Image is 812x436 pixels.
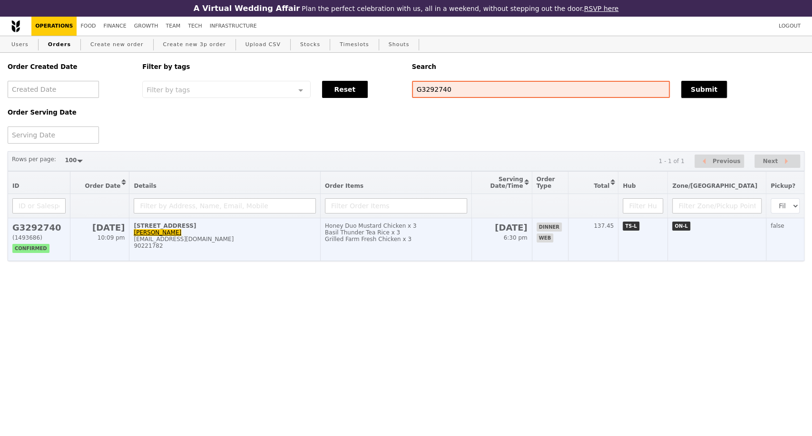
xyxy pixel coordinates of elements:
input: Filter Hub [623,198,663,213]
span: Pickup? [771,183,795,189]
span: 6:30 pm [503,234,527,241]
a: Infrastructure [206,17,261,36]
span: Order Items [325,183,363,189]
span: TS-L [623,222,639,231]
span: ON-L [672,222,690,231]
span: Next [763,155,778,167]
div: Basil Thunder Tea Rice x 3 [325,229,467,236]
span: dinner [537,223,562,232]
a: Orders [44,36,75,53]
span: 10:09 pm [98,234,125,241]
input: ID or Salesperson name [12,198,66,213]
span: confirmed [12,244,49,253]
a: Growth [130,17,162,36]
h3: A Virtual Wedding Affair [194,4,300,13]
span: Zone/[GEOGRAPHIC_DATA] [672,183,757,189]
a: [PERSON_NAME] [134,229,181,236]
div: [EMAIL_ADDRESS][DOMAIN_NAME] [134,236,316,242]
a: Logout [775,17,804,36]
span: Order Type [537,176,555,189]
a: Finance [100,17,130,36]
span: 137.45 [594,223,614,229]
label: Rows per page: [12,155,56,164]
a: Stocks [296,36,324,53]
a: Upload CSV [242,36,284,53]
a: Timeslots [336,36,372,53]
input: Search any field [412,81,670,98]
a: Operations [31,17,77,36]
a: Users [8,36,32,53]
h2: [DATE] [476,223,527,233]
button: Reset [322,81,368,98]
h5: Order Created Date [8,63,131,70]
h5: Filter by tags [142,63,400,70]
h2: G3292740 [12,223,66,233]
h2: [DATE] [75,223,125,233]
div: (1493686) [12,234,66,241]
a: Team [162,17,184,36]
button: Submit [681,81,727,98]
input: Created Date [8,81,99,98]
span: ID [12,183,19,189]
input: Filter Zone/Pickup Point [672,198,762,213]
a: Create new 3p order [159,36,230,53]
span: web [537,233,553,242]
div: Plan the perfect celebration with us, all in a weekend, without stepping out the door. [136,4,677,13]
span: Details [134,183,156,189]
span: Previous [713,155,741,167]
input: Filter Order Items [325,198,467,213]
div: 1 - 1 of 1 [658,158,684,165]
div: Grilled Farm Fresh Chicken x 3 [325,236,467,242]
button: Previous [695,155,744,168]
div: [STREET_ADDRESS] [134,223,316,229]
input: Filter by Address, Name, Email, Mobile [134,198,316,213]
span: Hub [623,183,636,189]
h5: Order Serving Date [8,109,131,116]
div: Honey Duo Mustard Chicken x 3 [325,223,467,229]
a: Create new order [87,36,147,53]
span: Filter by tags [147,85,190,94]
a: RSVP here [584,5,619,12]
button: Next [754,155,800,168]
span: false [771,223,784,229]
input: Serving Date [8,126,99,144]
a: Shouts [385,36,413,53]
a: Food [77,17,99,36]
a: Tech [184,17,206,36]
img: Grain logo [11,20,20,32]
div: 90221782 [134,242,316,249]
h5: Search [412,63,805,70]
